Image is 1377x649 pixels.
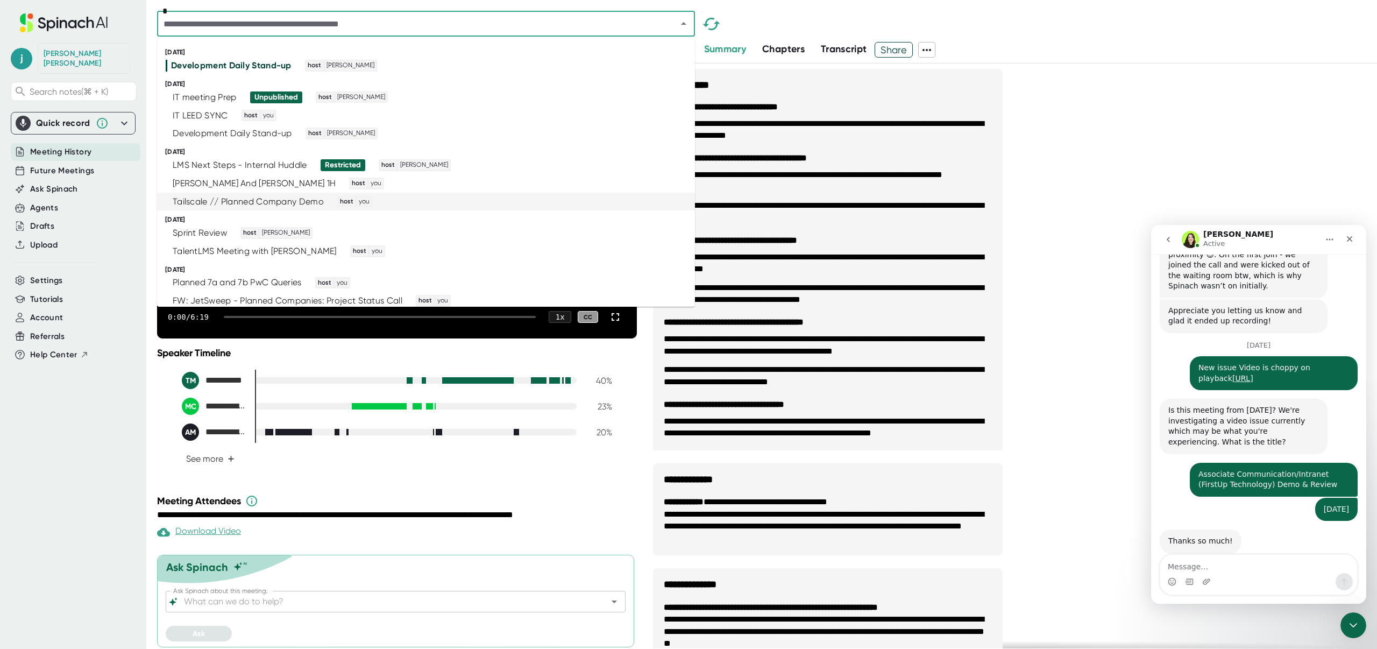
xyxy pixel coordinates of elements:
[9,74,207,117] div: Karin says…
[261,111,275,121] span: you
[173,178,336,189] div: [PERSON_NAME] And [PERSON_NAME] 1H
[370,246,384,256] span: you
[182,398,246,415] div: Mihai Chiorean
[228,455,235,463] span: +
[307,129,323,138] span: host
[1340,612,1366,638] iframe: Intercom live chat
[184,348,202,365] button: Send a message…
[34,352,42,361] button: Gif picker
[821,42,867,57] button: Transcript
[30,165,94,177] button: Future Meetings
[39,131,207,165] div: New issue Video is choppy on playback[URL]
[30,349,89,361] button: Help Center
[585,376,612,386] div: 40 %
[193,629,205,638] span: Ask
[317,93,333,102] span: host
[875,42,913,58] button: Share
[168,313,211,321] div: 0:00 / 6:19
[182,449,239,468] button: See more+
[17,81,151,101] span: Appreciate you letting us know and glad it ended up recording!
[369,179,383,188] span: you
[549,311,571,323] div: 1 x
[173,128,292,139] div: Development Daily Stand-up
[30,87,108,97] span: Search notes (⌘ + K)
[173,277,302,288] div: Planned 7a and 7b PwC Queries
[173,196,324,207] div: Tailscale // Planned Company Demo
[762,43,805,55] span: Chapters
[30,274,63,287] button: Settings
[17,352,25,361] button: Emoji picker
[17,25,159,66] span: On the first join - we joined the call and were kicked out of the waiting room btw, which is why ...
[417,296,434,306] span: host
[157,526,241,539] div: Download Video
[173,228,227,238] div: Sprint Review
[350,179,367,188] span: host
[875,40,912,59] span: Share
[30,146,91,158] button: Meeting History
[165,48,695,57] div: [DATE]
[182,372,246,389] div: Tudor Maier
[182,424,246,441] div: Adelina Moldovan
[165,216,695,224] div: [DATE]
[30,239,58,251] button: Upload
[325,160,361,170] div: Restricted
[164,273,207,297] div: [DATE]
[166,626,232,641] button: Ask
[173,295,402,306] div: FW: JetSweep - Planned Companies: Project Status Call
[157,347,637,359] div: Speaker Timeline
[9,238,207,273] div: Jospeh says…
[165,148,695,156] div: [DATE]
[39,238,207,272] div: Associate Communication/Intranet (FirstUp Technology) Demo & Review
[306,61,323,70] span: host
[399,160,450,170] span: [PERSON_NAME]
[182,372,199,389] div: TM
[9,330,206,348] textarea: Message…
[81,149,102,158] a: [URL]
[9,131,207,174] div: Jospeh says…
[325,129,377,138] span: [PERSON_NAME]
[338,197,355,207] span: host
[11,48,32,69] span: j
[17,180,168,222] div: Is this meeting from [DATE]? We're investigating a video issue currently which may be what you're...
[166,561,228,574] div: Ask Spinach
[585,427,612,438] div: 20 %
[9,174,207,237] div: Karin says…
[51,352,60,361] button: Upload attachment
[821,43,867,55] span: Transcript
[325,61,376,70] span: [PERSON_NAME]
[9,305,90,328] div: Thanks so much![PERSON_NAME] • [DATE]
[762,42,805,57] button: Chapters
[254,93,298,102] div: Unpublished
[36,118,90,129] div: Quick record
[182,594,591,609] input: What can we do to help?
[165,80,695,88] div: [DATE]
[9,273,207,305] div: Jospeh says…
[9,117,207,131] div: [DATE]
[30,183,78,195] button: Ask Spinach
[30,312,63,324] button: Account
[173,92,237,103] div: IT meeting Prep
[17,311,82,322] div: Thanks so much!
[30,220,54,232] button: Drafts
[47,138,198,159] div: New issue Video is choppy on playback
[578,311,598,323] div: CC
[316,278,333,288] span: host
[704,43,746,55] span: Summary
[676,16,691,31] button: Close
[30,330,65,343] button: Referrals
[380,160,396,170] span: host
[30,293,63,306] button: Tutorials
[165,266,695,274] div: [DATE]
